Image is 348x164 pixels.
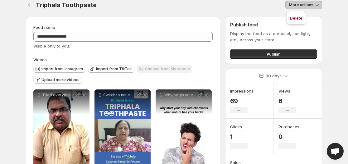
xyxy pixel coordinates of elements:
[230,97,254,105] p: 69
[285,1,322,9] button: More actions
[230,88,254,94] h3: Impressions
[33,43,70,48] span: Visible only to you.
[26,1,35,9] button: Settings
[290,16,302,20] span: Delete
[42,93,75,98] p: Tried everything but nothing worked For those struggling with sensitive teeth and constant discom...
[288,13,304,23] button: Delete feed
[230,49,317,59] button: Publish
[36,1,97,9] span: Triphala Toothpaste
[230,22,317,28] h2: Publish feed
[230,124,242,130] h3: Clicks
[103,93,136,98] p: Switch to nature feel the difference [PERSON_NAME] Toothpaste isnt just a paste its a return to o...
[278,97,296,105] p: 6
[278,133,299,140] p: 0
[96,66,132,71] span: Import from TikTok
[289,2,313,7] span: More actions
[230,133,248,140] p: 1
[230,30,317,43] p: Display the feed as a carousel, spotlight, etc., across your store.
[33,57,47,62] span: Videos
[278,88,290,94] h3: Views
[33,25,55,30] span: Feed name
[266,73,282,79] p: 30 days
[88,65,134,73] button: Import from TikTok
[278,124,299,130] h3: Purchases
[33,76,82,84] button: Upload more videos
[41,77,80,82] span: Upload more videos
[164,93,197,98] p: Why begin your day with chemicals when [DEMOGRAPHIC_DATA] offers a purer path Upgrade your routin...
[267,51,281,57] span: Publish
[33,65,85,73] button: Import from Instagram
[327,143,344,160] a: Open chat
[41,66,83,71] span: Import from Instagram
